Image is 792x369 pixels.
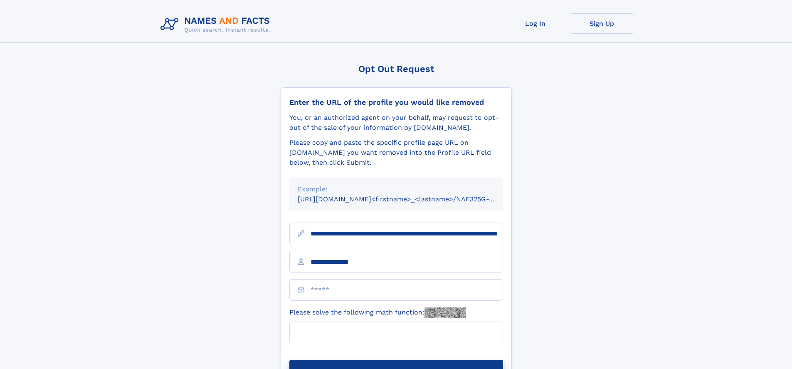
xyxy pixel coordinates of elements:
label: Please solve the following math function: [289,307,466,318]
img: Logo Names and Facts [157,13,277,36]
div: Opt Out Request [281,64,512,74]
a: Log In [502,13,569,34]
div: Please copy and paste the specific profile page URL on [DOMAIN_NAME] you want removed into the Pr... [289,138,503,168]
div: Example: [298,184,495,194]
small: [URL][DOMAIN_NAME]<firstname>_<lastname>/NAF325G-xxxxxxxx [298,195,519,203]
a: Sign Up [569,13,635,34]
div: You, or an authorized agent on your behalf, may request to opt-out of the sale of your informatio... [289,113,503,133]
div: Enter the URL of the profile you would like removed [289,98,503,107]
